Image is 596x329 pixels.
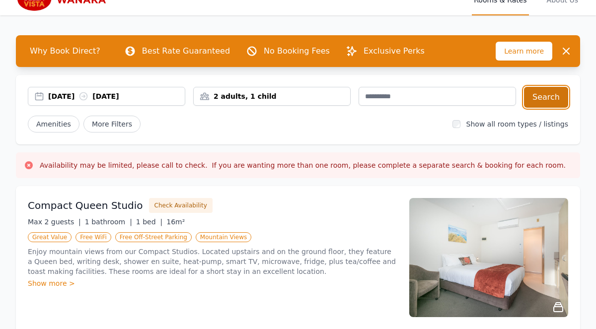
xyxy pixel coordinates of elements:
[142,45,230,57] p: Best Rate Guaranteed
[496,42,552,61] span: Learn more
[28,116,79,132] button: Amenities
[136,218,162,226] span: 1 bed |
[85,218,132,226] span: 1 bathroom |
[28,218,81,226] span: Max 2 guests |
[48,91,185,101] div: [DATE] [DATE]
[364,45,425,57] p: Exclusive Perks
[524,87,568,108] button: Search
[149,198,213,213] button: Check Availability
[264,45,330,57] p: No Booking Fees
[115,232,192,242] span: Free Off-Street Parking
[28,198,143,212] h3: Compact Queen Studio
[196,232,251,242] span: Mountain Views
[28,247,397,276] p: Enjoy mountain views from our Compact Studios. Located upstairs and on the ground floor, they fea...
[194,91,350,101] div: 2 adults, 1 child
[466,120,568,128] label: Show all room types / listings
[28,232,72,242] span: Great Value
[75,232,111,242] span: Free WiFi
[22,41,108,61] span: Why Book Direct?
[166,218,185,226] span: 16m²
[28,278,397,288] div: Show more >
[83,116,141,132] span: More Filters
[40,160,566,170] h3: Availability may be limited, please call to check. If you are wanting more than one room, please ...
